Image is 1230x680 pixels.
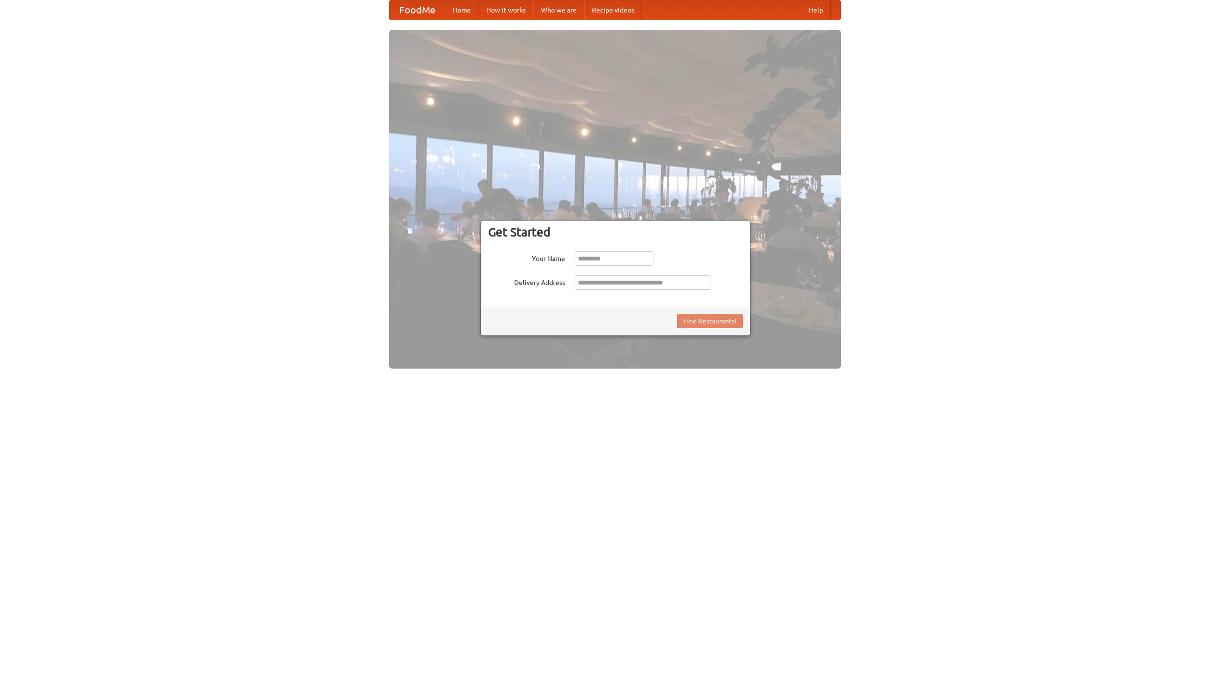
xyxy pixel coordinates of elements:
a: Recipe videos [584,0,642,20]
a: Help [801,0,831,20]
h3: Get Started [488,225,743,239]
button: Find Restaurants! [677,314,743,328]
label: Your Name [488,251,565,263]
a: How it works [479,0,533,20]
a: Home [445,0,479,20]
a: FoodMe [390,0,445,20]
a: Who we are [533,0,584,20]
label: Delivery Address [488,275,565,287]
